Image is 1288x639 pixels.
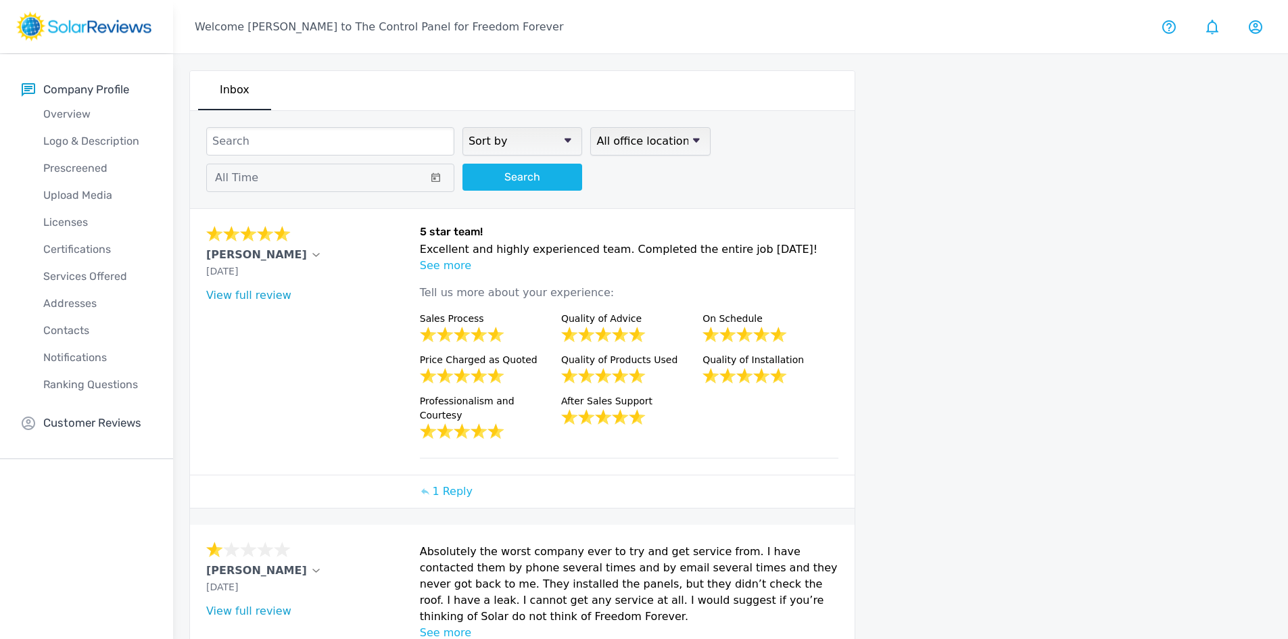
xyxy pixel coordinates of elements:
p: [PERSON_NAME] [206,563,307,579]
a: Overview [22,101,173,128]
a: Addresses [22,290,173,317]
p: Logo & Description [22,133,173,149]
p: Notifications [22,350,173,366]
a: Contacts [22,317,173,344]
p: Licenses [22,214,173,231]
p: Company Profile [43,81,129,98]
a: Licenses [22,209,173,236]
p: Customer Reviews [43,415,141,431]
p: Tell us more about your experience: [420,274,839,312]
span: All Time [215,171,258,184]
a: View full review [206,605,291,617]
button: Search [462,164,582,191]
p: Prescreened [22,160,173,176]
p: Sales Process [420,312,556,326]
p: Contacts [22,323,173,339]
p: Upload Media [22,187,173,204]
p: See more [420,258,839,274]
span: [DATE] [206,266,238,277]
span: [DATE] [206,582,238,592]
a: Ranking Questions [22,371,173,398]
p: Quality of Advice [561,312,697,326]
a: View full review [206,289,291,302]
a: Services Offered [22,263,173,290]
input: Search [206,127,454,156]
p: Inbox [220,82,249,98]
p: Addresses [22,295,173,312]
p: Quality of Installation [702,353,838,367]
p: Professionalism and Courtesy [420,394,556,423]
p: Excellent and highly experienced team. Completed the entire job [DATE]! [420,241,839,258]
p: Price Charged as Quoted [420,353,556,367]
a: Notifications [22,344,173,371]
p: After Sales Support [561,394,697,408]
p: Ranking Questions [22,377,173,393]
p: 1 Reply [432,483,473,500]
p: Overview [22,106,173,122]
p: Certifications [22,241,173,258]
a: Prescreened [22,155,173,182]
h6: 5 star team! [420,225,839,241]
button: All Time [206,164,454,192]
a: Certifications [22,236,173,263]
p: On Schedule [702,312,838,326]
p: [PERSON_NAME] [206,247,307,263]
p: Services Offered [22,268,173,285]
p: Quality of Products Used [561,353,697,367]
a: Logo & Description [22,128,173,155]
a: Upload Media [22,182,173,209]
p: Welcome [PERSON_NAME] to The Control Panel for Freedom Forever [195,19,563,35]
p: Absolutely the worst company ever to try and get service from. I have contacted them by phone sev... [420,544,839,625]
